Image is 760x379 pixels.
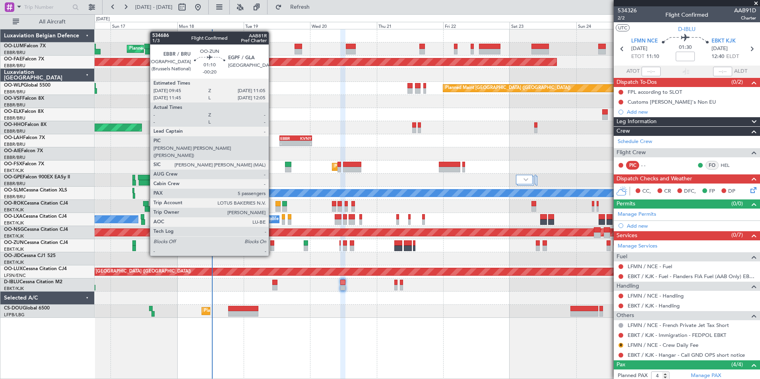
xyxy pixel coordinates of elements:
[4,122,47,127] a: OO-HHOFalcon 8X
[4,214,23,219] span: OO-LXA
[4,122,25,127] span: OO-HHO
[617,148,646,157] span: Flight Crew
[728,188,735,195] span: DP
[445,82,570,94] div: Planned Maint [GEOGRAPHIC_DATA] ([GEOGRAPHIC_DATA])
[4,57,22,62] span: OO-FAE
[618,15,637,21] span: 2/2
[4,253,56,258] a: OO-JIDCessna CJ1 525
[4,207,24,213] a: EBKT/KJK
[679,44,692,52] span: 01:30
[617,231,637,240] span: Services
[617,117,657,126] span: Leg Information
[628,292,684,299] a: LFMN / NCE - Handling
[280,141,296,146] div: -
[4,83,50,88] a: OO-WLPGlobal 5500
[246,213,394,225] div: A/C Unavailable [GEOGRAPHIC_DATA] ([GEOGRAPHIC_DATA] National)
[628,302,680,309] a: EBKT / KJK - Handling
[4,273,26,278] a: LFSN/ENC
[631,37,658,45] span: LFMN NCE
[4,162,44,166] a: OO-FSXFalcon 7X
[4,227,24,232] span: OO-NSG
[731,231,743,239] span: (0/7)
[4,233,24,239] a: EBKT/KJK
[4,181,25,187] a: EBBR/BRU
[628,332,726,338] a: EBKT / KJK - Immigration - FEDPOL EBKT
[627,222,756,229] div: Add new
[618,138,652,146] a: Schedule Crew
[4,227,68,232] a: OO-NSGCessna Citation CJ4
[271,1,319,14] button: Refresh
[4,246,24,252] a: EBKT/KJK
[617,78,657,87] span: Dispatch To-Dos
[617,311,634,320] span: Others
[618,6,637,15] span: 534326
[617,360,625,369] span: Pax
[616,24,630,31] button: UTC
[4,253,21,258] span: OO-JID
[4,149,21,153] span: OO-AIE
[4,44,24,48] span: OO-LUM
[523,178,528,181] img: arrow-gray.svg
[4,201,68,206] a: OO-ROKCessna Citation CJ4
[4,194,25,200] a: EBBR/BRU
[641,162,659,169] div: - -
[628,273,756,280] a: EBKT / KJK - Fuel - Flanders FIA Fuel (AAB Only) EBKT / KJK
[731,78,743,86] span: (0/2)
[4,220,24,226] a: EBKT/KJK
[576,22,643,29] div: Sun 24
[712,37,736,45] span: EBKT KJK
[626,161,639,170] div: PIC
[129,43,273,55] div: Planned Maint [GEOGRAPHIC_DATA] ([GEOGRAPHIC_DATA] National)
[244,22,310,29] div: Tue 19
[628,89,682,95] div: FPL according to SLOT
[179,187,259,199] div: A/C Unavailable [GEOGRAPHIC_DATA]
[4,201,24,206] span: OO-ROK
[4,280,62,284] a: D-IBLUCessna Citation M2
[135,4,173,11] span: [DATE] - [DATE]
[4,175,23,180] span: OO-GPE
[377,22,443,29] div: Thu 21
[617,252,627,261] span: Fuel
[4,240,24,245] span: OO-ZUN
[617,282,639,291] span: Handling
[24,1,70,13] input: Trip Number
[678,25,696,33] span: D-IBLU
[734,68,747,75] span: ALDT
[4,135,45,140] a: OO-LAHFalcon 7X
[628,352,745,358] a: EBKT / KJK - Hangar - Call GND OPS short notice
[617,127,630,136] span: Crew
[618,343,623,348] button: R
[4,188,23,193] span: OO-SLM
[510,22,576,29] div: Sat 23
[4,57,44,62] a: OO-FAEFalcon 7X
[628,99,716,105] div: Customs [PERSON_NAME]'s Non EU
[4,149,43,153] a: OO-AIEFalcon 7X
[642,188,651,195] span: CC,
[684,188,696,195] span: DFC,
[4,63,25,69] a: EBBR/BRU
[4,168,24,174] a: EBKT/KJK
[4,188,67,193] a: OO-SLMCessna Citation XLS
[4,83,23,88] span: OO-WLP
[726,53,739,61] span: ELDT
[4,50,25,56] a: EBBR/BRU
[4,44,46,48] a: OO-LUMFalcon 7X
[618,211,656,219] a: Manage Permits
[334,161,427,173] div: Planned Maint Kortrijk-[GEOGRAPHIC_DATA]
[111,22,177,29] div: Sun 17
[4,102,25,108] a: EBBR/BRU
[96,16,110,23] div: [DATE]
[4,96,44,101] a: OO-VSFFalcon 8X
[734,6,756,15] span: AAB91D
[712,45,728,53] span: [DATE]
[204,305,329,317] div: Planned Maint [GEOGRAPHIC_DATA] ([GEOGRAPHIC_DATA])
[628,342,698,348] a: LFMN / NCE - Crew Daily Fee
[734,15,756,21] span: Charter
[4,306,23,311] span: CS-DOU
[731,360,743,369] span: (4/4)
[628,263,672,270] a: LFMN / NCE - Fuel
[283,4,317,10] span: Refresh
[712,53,724,61] span: 12:40
[617,199,635,209] span: Permits
[664,188,671,195] span: CR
